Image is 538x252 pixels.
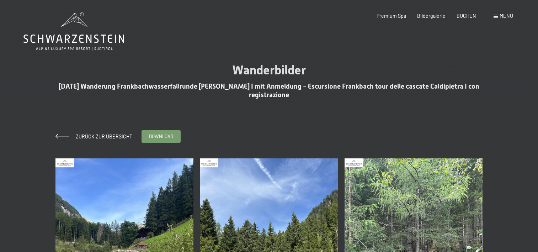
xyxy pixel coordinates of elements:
a: Zurück zur Übersicht [55,133,132,140]
span: [DATE] Wanderung Frankbachwasserfallrunde [PERSON_NAME] I mit Anmeldung - Escursione Frankbach to... [59,82,479,99]
a: Premium Spa [377,13,406,19]
span: Menü [500,13,513,19]
a: BUCHEN [457,13,476,19]
a: Bildergalerie [417,13,446,19]
span: Wanderbilder [232,63,306,77]
span: download [149,133,173,140]
a: download [142,131,180,142]
span: Zurück zur Übersicht [71,133,132,140]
